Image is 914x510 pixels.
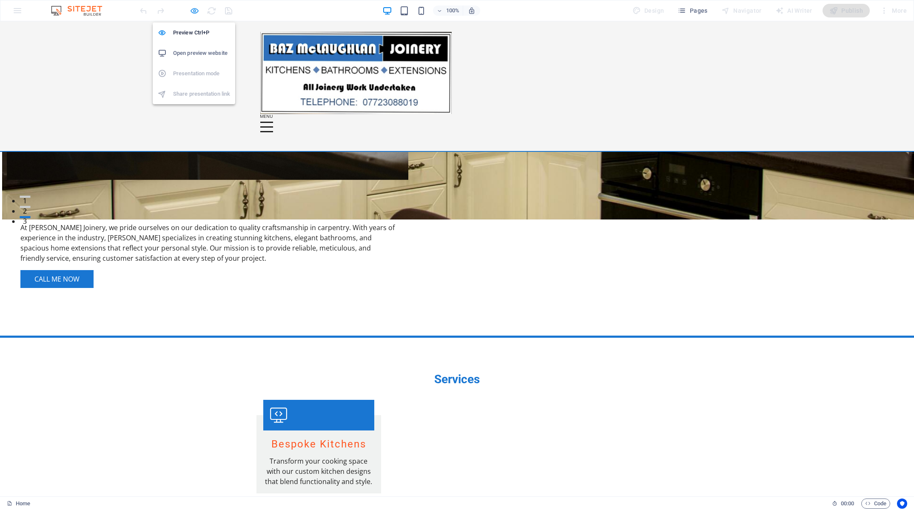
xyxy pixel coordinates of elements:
img: bazmclaughlan.co.uk [260,11,452,93]
h3: Bespoke Kitchens [263,416,374,430]
h2: Services [256,350,658,366]
img: Editor Logo [49,6,113,16]
p: Transform your cooking space with our custom kitchen designs that blend functionality and style. [263,435,374,465]
a: Click to cancel selection. Double-click to open Pages [7,499,30,509]
button: 2 [20,185,30,187]
h6: 100% [446,6,459,16]
button: 3 [20,195,30,197]
h6: Session time [832,499,854,509]
div: Design (Ctrl+Alt+Y) [629,4,668,17]
h6: Preview Ctrl+P [173,28,230,38]
span: Pages [678,6,707,15]
h6: Open preview website [173,48,230,58]
i: On resize automatically adjust zoom level to fit chosen device. [468,7,476,14]
span: : [847,500,848,507]
span: 00 00 [841,499,854,509]
span: Code [865,499,886,509]
button: Pages [674,4,711,17]
button: 1 [20,174,30,177]
a: Call Me Now [20,249,94,267]
button: Code [861,499,890,509]
button: Usercentrics [897,499,907,509]
button: 100% [433,6,463,16]
p: At [PERSON_NAME] Joinery, we pride ourselves on our dedication to quality craftsmanship in carpen... [20,201,395,242]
